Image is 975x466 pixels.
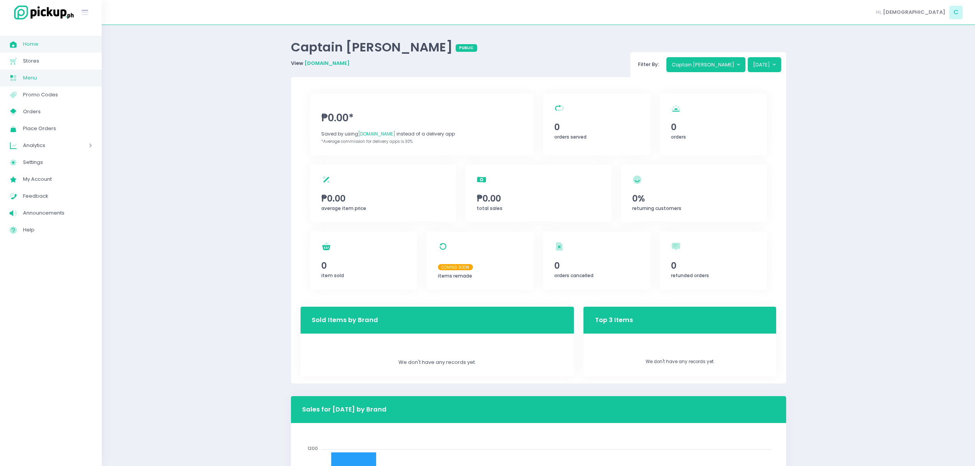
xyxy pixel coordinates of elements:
[23,208,92,218] span: Announcements
[671,134,686,140] span: orders
[321,139,413,144] span: *Average commission for delivery apps is 30%
[23,124,92,134] span: Place Orders
[456,44,478,52] span: public
[304,59,350,67] a: [DOMAIN_NAME]
[554,259,639,272] span: 0
[321,111,522,126] span: ₱0.00*
[477,205,502,212] span: total sales
[23,157,92,167] span: Settings
[477,192,600,205] span: ₱0.00
[554,121,639,134] span: 0
[23,107,92,117] span: Orders
[438,273,472,279] span: items remade
[23,174,92,184] span: My Account
[291,59,478,67] p: View
[312,316,378,325] h3: Sold Items by Brand
[307,445,317,451] tspan: 1200
[312,359,563,366] div: We don't have any records yet.
[302,405,387,414] h3: Sales for [DATE] by Brand
[660,231,767,289] a: 0refunded orders
[949,6,963,19] span: C
[10,4,75,21] img: logo
[310,231,417,289] a: 0item sold
[621,165,767,222] a: 0%returning customers
[23,39,92,49] span: Home
[291,38,456,56] span: Captain [PERSON_NAME]
[321,131,522,137] div: Saved by using instead of a delivery app
[23,140,67,150] span: Analytics
[554,134,587,140] span: orders served
[438,264,473,270] span: Coming Soon
[595,359,765,365] p: We don't have any records yet.
[321,192,445,205] span: ₱0.00
[23,56,92,66] span: Stores
[466,165,611,222] a: ₱0.00total sales
[748,57,781,72] button: [DATE]
[321,205,366,212] span: average item price
[632,192,756,205] span: 0%
[358,131,395,137] span: [DOMAIN_NAME]
[554,272,593,279] span: orders cancelled
[666,57,745,72] button: Captain [PERSON_NAME]
[671,272,709,279] span: refunded orders
[671,259,755,272] span: 0
[543,93,650,155] a: 0orders served
[632,205,681,212] span: returning customers
[23,191,92,201] span: Feedback
[321,272,344,279] span: item sold
[671,121,755,134] span: 0
[23,90,92,100] span: Promo Codes
[310,165,456,222] a: ₱0.00average item price
[595,309,633,331] h3: Top 3 Items
[23,225,92,235] span: Help
[876,8,882,16] span: Hi,
[635,61,661,68] span: Filter By:
[883,8,945,16] span: [DEMOGRAPHIC_DATA]
[23,73,92,83] span: Menu
[321,259,406,272] span: 0
[660,93,767,155] a: 0orders
[543,231,650,289] a: 0orders cancelled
